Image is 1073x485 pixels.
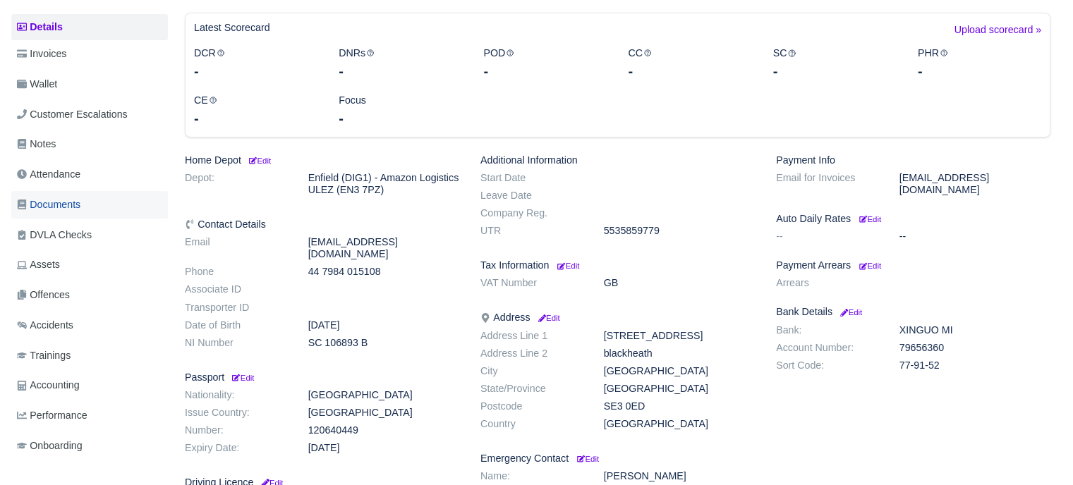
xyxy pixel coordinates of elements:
[174,172,298,196] dt: Depot:
[11,432,168,460] a: Onboarding
[11,402,168,429] a: Performance
[174,319,298,331] dt: Date of Birth
[470,225,593,237] dt: UTR
[174,266,298,278] dt: Phone
[17,136,56,152] span: Notes
[856,259,881,271] a: Edit
[470,190,593,202] dt: Leave Date
[470,365,593,377] dt: City
[765,172,889,196] dt: Email for Invoices
[298,442,470,454] dd: [DATE]
[470,418,593,430] dt: Country
[776,213,1050,225] h6: Auto Daily Rates
[480,453,755,465] h6: Emergency Contact
[185,372,459,383] h6: Passport
[11,130,168,158] a: Notes
[194,22,270,34] h6: Latest Scorecard
[183,45,328,81] div: DCR
[17,407,87,424] span: Performance
[328,92,473,128] div: Focus
[535,312,559,323] a: Edit
[593,277,765,289] dd: GB
[1002,417,1073,485] iframe: Chat Widget
[593,383,765,395] dd: [GEOGRAPHIC_DATA]
[889,172,1061,196] dd: [EMAIL_ADDRESS][DOMAIN_NAME]
[174,283,298,295] dt: Associate ID
[918,61,1041,81] div: -
[11,221,168,249] a: DVLA Checks
[230,374,254,382] small: Edit
[298,319,470,331] dd: [DATE]
[11,342,168,369] a: Trainings
[889,360,1061,372] dd: 77-91-52
[773,61,897,81] div: -
[577,455,599,463] small: Edit
[480,312,755,324] h6: Address
[480,259,755,271] h6: Tax Information
[765,324,889,336] dt: Bank:
[185,219,459,231] h6: Contact Details
[763,45,907,81] div: SC
[574,453,599,464] a: Edit
[17,257,60,273] span: Assets
[593,400,765,412] dd: SE3 0ED
[17,348,71,364] span: Trainings
[889,231,1061,242] dd: --
[765,231,889,242] dt: --
[298,236,470,260] dd: [EMAIL_ADDRESS][DOMAIN_NAME]
[776,259,1050,271] h6: Payment Arrears
[17,317,73,333] span: Accidents
[230,372,254,383] a: Edit
[470,470,593,482] dt: Name:
[194,109,317,128] div: -
[593,348,765,360] dd: blackheath
[174,424,298,436] dt: Number:
[628,61,751,81] div: -
[328,45,473,81] div: DNRs
[480,154,755,166] h6: Additional Information
[11,14,168,40] a: Details
[174,442,298,454] dt: Expiry Date:
[298,172,470,196] dd: Enfield (DIG1) - Amazon Logistics ULEZ (EN3 7PZ)
[470,277,593,289] dt: VAT Number
[11,70,168,98] a: Wallet
[470,172,593,184] dt: Start Date
[907,45,1052,81] div: PHR
[617,45,762,81] div: CC
[11,161,168,188] a: Attendance
[17,166,80,183] span: Attendance
[339,109,462,128] div: -
[17,76,57,92] span: Wallet
[17,287,70,303] span: Offences
[11,372,168,399] a: Accounting
[339,61,462,81] div: -
[17,227,92,243] span: DVLA Checks
[554,259,579,271] a: Edit
[954,22,1041,45] a: Upload scorecard »
[174,407,298,419] dt: Issue Country:
[838,306,862,317] a: Edit
[776,306,1050,318] h6: Bank Details
[473,45,617,81] div: POD
[183,92,328,128] div: CE
[535,314,559,322] small: Edit
[298,407,470,419] dd: [GEOGRAPHIC_DATA]
[889,324,1061,336] dd: XINGUO MI
[593,470,765,482] dd: [PERSON_NAME]
[859,215,881,223] small: Edit
[174,389,298,401] dt: Nationality:
[174,337,298,349] dt: NI Number
[470,400,593,412] dt: Postcode
[765,360,889,372] dt: Sort Code:
[174,236,298,260] dt: Email
[11,191,168,219] a: Documents
[593,365,765,377] dd: [GEOGRAPHIC_DATA]
[298,424,470,436] dd: 120640449
[11,101,168,128] a: Customer Escalations
[470,330,593,342] dt: Address Line 1
[247,156,271,165] small: Edit
[765,342,889,354] dt: Account Number:
[765,277,889,289] dt: Arrears
[593,418,765,430] dd: [GEOGRAPHIC_DATA]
